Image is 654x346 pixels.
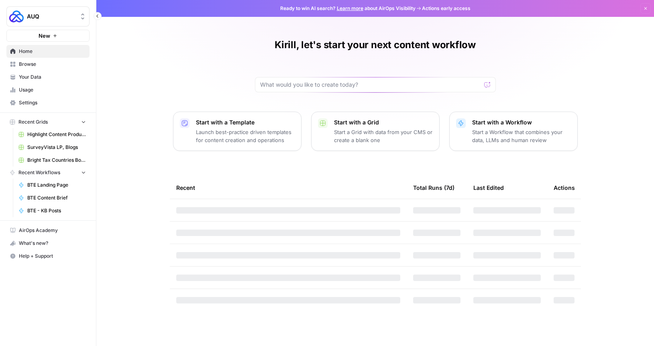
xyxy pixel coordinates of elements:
a: Browse [6,58,90,71]
span: Bright Tax Countries Bottom Tier Grid [27,157,86,164]
span: AirOps Academy [19,227,86,234]
h1: Kirill, let's start your next content workflow [275,39,476,51]
button: New [6,30,90,42]
span: Usage [19,86,86,94]
div: What's new? [7,237,89,249]
button: Help + Support [6,250,90,263]
a: Learn more [337,5,363,11]
span: Settings [19,99,86,106]
div: Recent [176,177,400,199]
a: Settings [6,96,90,109]
button: What's new? [6,237,90,250]
button: Recent Grids [6,116,90,128]
span: Actions early access [422,5,471,12]
a: Home [6,45,90,58]
span: Ready to win AI search? about AirOps Visibility [280,5,416,12]
span: Help + Support [19,252,86,260]
input: What would you like to create today? [260,81,481,89]
p: Launch best-practice driven templates for content creation and operations [196,128,295,144]
div: Total Runs (7d) [413,177,454,199]
button: Start with a WorkflowStart a Workflow that combines your data, LLMs and human review [449,112,578,151]
span: SurveyVista LP, Blogs [27,144,86,151]
span: AUQ [27,12,75,20]
a: Usage [6,83,90,96]
span: Your Data [19,73,86,81]
span: Recent Grids [18,118,48,126]
a: BTE - KB Posts [15,204,90,217]
p: Start with a Template [196,118,295,126]
p: Start a Workflow that combines your data, LLMs and human review [472,128,571,144]
span: Recent Workflows [18,169,60,176]
span: BTE Landing Page [27,181,86,189]
a: SurveyVista LP, Blogs [15,141,90,154]
span: BTE Content Brief [27,194,86,201]
div: Actions [554,177,575,199]
a: Bright Tax Countries Bottom Tier Grid [15,154,90,167]
img: AUQ Logo [9,9,24,24]
a: AirOps Academy [6,224,90,237]
a: BTE Landing Page [15,179,90,191]
p: Start with a Grid [334,118,433,126]
a: BTE Content Brief [15,191,90,204]
span: New [39,32,50,40]
p: Start a Grid with data from your CMS or create a blank one [334,128,433,144]
button: Workspace: AUQ [6,6,90,26]
span: Browse [19,61,86,68]
a: Your Data [6,71,90,83]
span: Highlight Content Production [27,131,86,138]
a: Highlight Content Production [15,128,90,141]
span: BTE - KB Posts [27,207,86,214]
button: Recent Workflows [6,167,90,179]
button: Start with a TemplateLaunch best-practice driven templates for content creation and operations [173,112,302,151]
button: Start with a GridStart a Grid with data from your CMS or create a blank one [311,112,440,151]
div: Last Edited [473,177,504,199]
span: Home [19,48,86,55]
p: Start with a Workflow [472,118,571,126]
